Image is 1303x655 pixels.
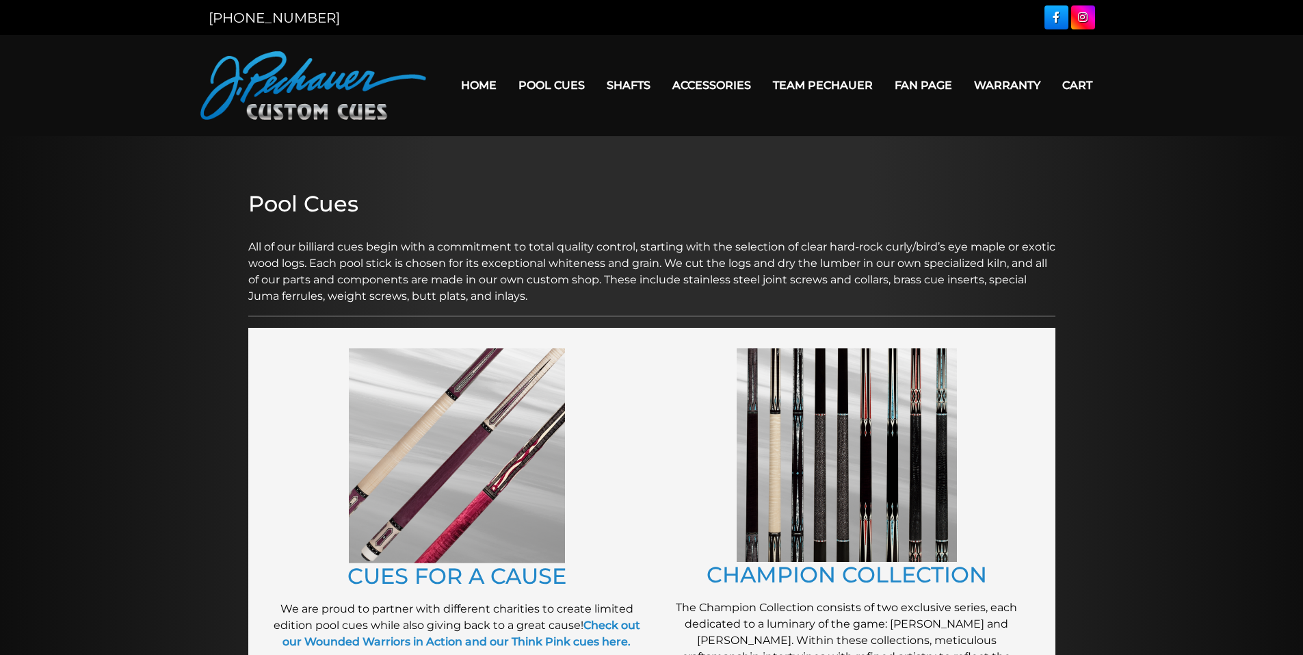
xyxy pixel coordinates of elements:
[596,68,661,103] a: Shafts
[269,601,645,650] p: We are proud to partner with different charities to create limited edition pool cues while also g...
[282,619,640,648] a: Check out our Wounded Warriors in Action and our Think Pink cues here.
[762,68,884,103] a: Team Pechauer
[200,51,426,120] img: Pechauer Custom Cues
[248,222,1055,305] p: All of our billiard cues begin with a commitment to total quality control, starting with the sele...
[1051,68,1103,103] a: Cart
[248,191,1055,217] h2: Pool Cues
[661,68,762,103] a: Accessories
[347,563,566,589] a: CUES FOR A CAUSE
[209,10,340,26] a: [PHONE_NUMBER]
[884,68,963,103] a: Fan Page
[450,68,508,103] a: Home
[963,68,1051,103] a: Warranty
[707,561,987,588] a: CHAMPION COLLECTION
[508,68,596,103] a: Pool Cues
